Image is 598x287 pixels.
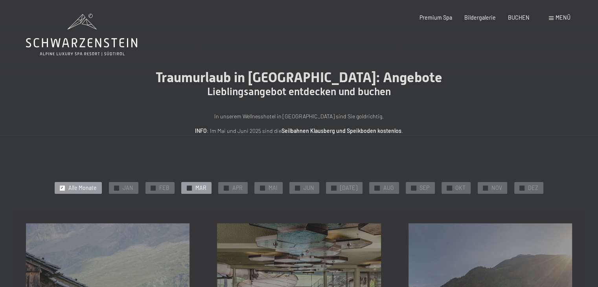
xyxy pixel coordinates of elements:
span: ✓ [332,186,335,190]
span: ✓ [448,186,451,190]
span: JAN [123,184,133,192]
span: MAR [195,184,206,192]
span: ✓ [296,186,299,190]
span: SEP [420,184,429,192]
a: Premium Spa [420,14,452,21]
span: Traumurlaub in [GEOGRAPHIC_DATA]: Angebote [156,69,442,85]
span: Alle Monate [68,184,97,192]
span: ✓ [61,186,64,190]
span: ✓ [412,186,415,190]
p: : Im Mai und Juni 2025 sind die . [126,127,472,136]
span: [DATE] [340,184,357,192]
span: OKT [455,184,466,192]
span: Lieblingsangebot entdecken und buchen [207,86,391,98]
strong: Seilbahnen Klausberg und Speikboden kostenlos [282,127,401,134]
span: DEZ [528,184,538,192]
strong: INFO [195,127,207,134]
a: Bildergalerie [464,14,496,21]
span: ✓ [521,186,524,190]
span: Menü [556,14,570,21]
span: ✓ [188,186,191,190]
span: APR [232,184,243,192]
span: AUG [383,184,394,192]
a: BUCHEN [508,14,530,21]
span: ✓ [224,186,228,190]
span: ✓ [484,186,487,190]
span: JUN [303,184,314,192]
span: ✓ [261,186,264,190]
span: MAI [269,184,278,192]
p: In unserem Wellnesshotel in [GEOGRAPHIC_DATA] sind Sie goldrichtig. [126,112,472,121]
span: NOV [491,184,502,192]
span: ✓ [115,186,118,190]
span: FEB [159,184,169,192]
span: ✓ [375,186,379,190]
span: ✓ [151,186,155,190]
